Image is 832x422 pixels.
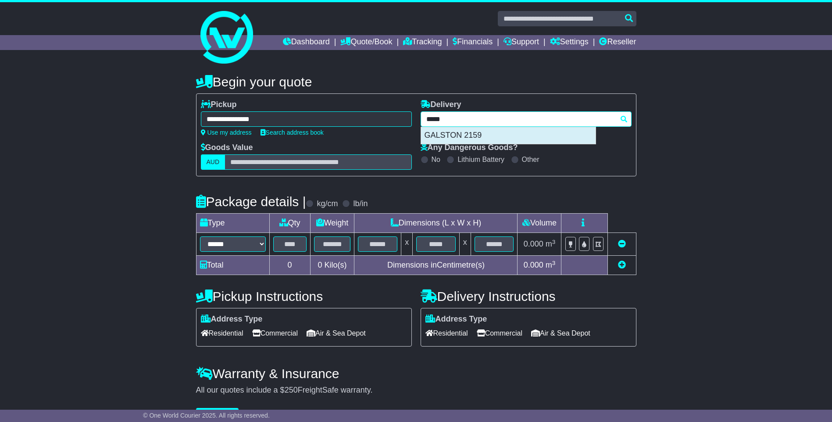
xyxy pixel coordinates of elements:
a: Search address book [261,129,324,136]
a: Reseller [599,35,636,50]
label: lb/in [353,199,368,209]
td: Dimensions (L x W x H) [354,214,518,233]
h4: Delivery Instructions [421,289,636,304]
div: GALSTON 2159 [421,127,596,144]
td: Total [196,256,269,275]
label: Address Type [425,315,487,324]
td: x [459,233,471,256]
span: Residential [425,326,468,340]
span: Air & Sea Depot [307,326,366,340]
td: Dimensions in Centimetre(s) [354,256,518,275]
label: kg/cm [317,199,338,209]
td: Weight [310,214,354,233]
span: m [546,261,556,269]
a: Financials [453,35,493,50]
sup: 3 [552,260,556,266]
a: Add new item [618,261,626,269]
td: 0 [269,256,310,275]
a: Remove this item [618,240,626,248]
td: Type [196,214,269,233]
div: All our quotes include a $ FreightSafe warranty. [196,386,636,395]
h4: Pickup Instructions [196,289,412,304]
label: Other [522,155,539,164]
span: 250 [285,386,298,394]
td: Volume [518,214,561,233]
sup: 3 [552,239,556,245]
a: Support [503,35,539,50]
span: m [546,240,556,248]
typeahead: Please provide city [421,111,632,127]
span: Commercial [477,326,522,340]
label: Pickup [201,100,237,110]
label: Any Dangerous Goods? [421,143,518,153]
a: Settings [550,35,589,50]
label: Goods Value [201,143,253,153]
label: AUD [201,154,225,170]
label: Delivery [421,100,461,110]
a: Dashboard [283,35,330,50]
a: Quote/Book [340,35,392,50]
span: 0.000 [524,240,543,248]
label: No [432,155,440,164]
h4: Warranty & Insurance [196,366,636,381]
a: Tracking [403,35,442,50]
h4: Begin your quote [196,75,636,89]
td: x [401,233,413,256]
span: Commercial [252,326,298,340]
label: Address Type [201,315,263,324]
span: Residential [201,326,243,340]
td: Qty [269,214,310,233]
span: 0 [318,261,322,269]
span: Air & Sea Depot [531,326,590,340]
span: 0.000 [524,261,543,269]
a: Use my address [201,129,252,136]
label: Lithium Battery [457,155,504,164]
span: © One World Courier 2025. All rights reserved. [143,412,270,419]
h4: Package details | [196,194,306,209]
td: Kilo(s) [310,256,354,275]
